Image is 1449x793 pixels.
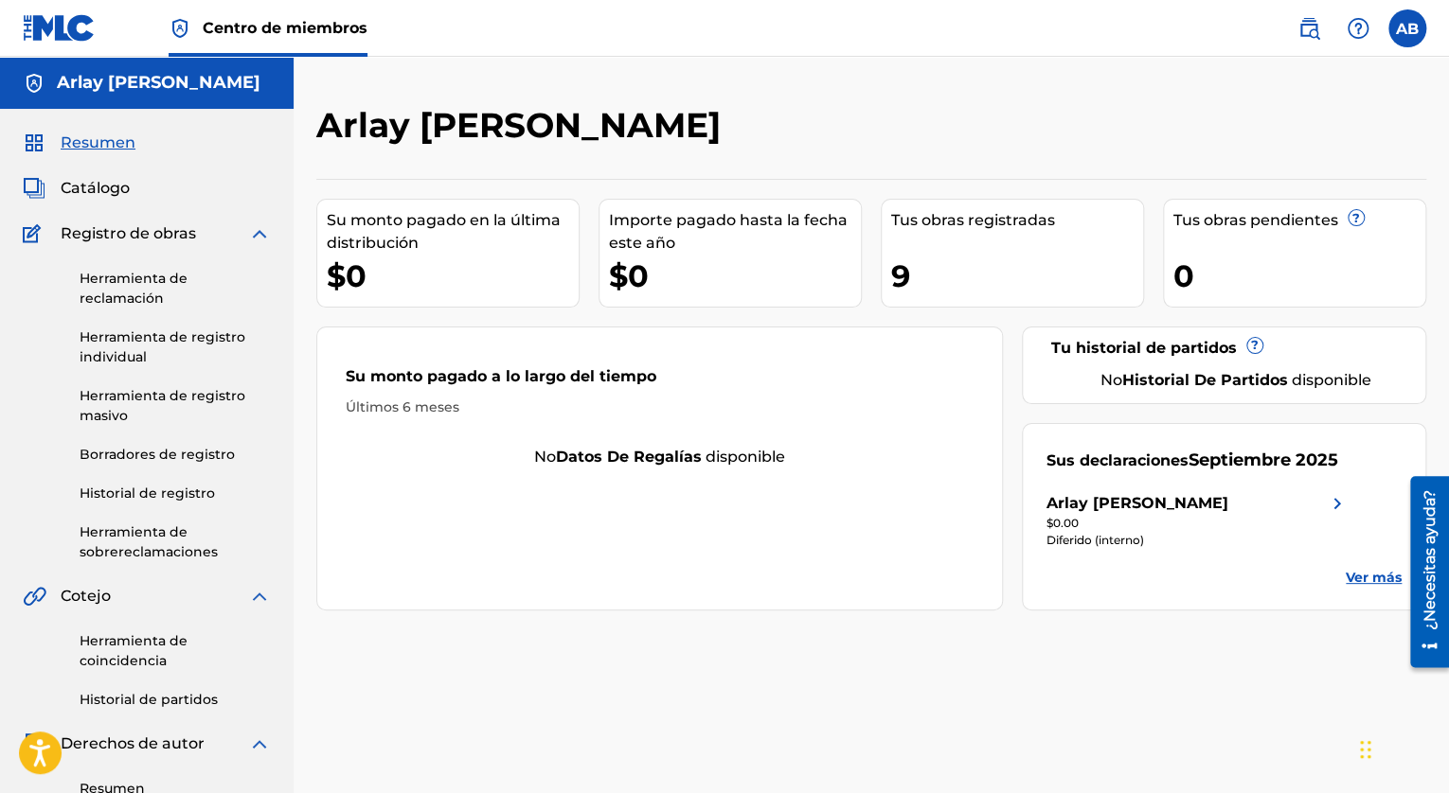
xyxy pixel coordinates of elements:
[61,222,196,245] span: Registro de obras
[23,177,130,200] a: CatalogCatálogo
[61,585,111,608] span: Cotejo
[23,14,96,42] img: Logotipo de MLC
[61,732,205,755] span: Derechos de autor
[23,132,45,154] img: Summary
[80,484,271,503] a: Historial de registro
[248,732,271,755] img: expand
[23,585,46,608] img: Matching
[1046,492,1228,515] div: Arlay [PERSON_NAME]
[316,104,730,147] h2: Arlay [PERSON_NAME]
[23,72,45,95] img: Accounts
[1046,532,1349,549] div: Diferido (interno)
[23,222,47,245] img: Works Registration
[1247,338,1262,353] span: ?
[1297,17,1320,40] img: buscar
[1347,17,1369,40] img: Ayuda
[534,448,556,466] font: No
[61,132,135,154] span: Resumen
[80,445,271,465] a: Borradores de registro
[609,209,861,255] font: Importe pagado hasta la fecha este año
[1046,515,1349,532] div: $0.00
[57,72,260,94] h5: Arlay Baro Godinez
[1326,492,1349,515] img: right chevron icon
[1339,9,1377,47] div: Help
[891,255,1143,297] div: 9
[80,386,271,426] a: Herramienta de registro masivo
[346,397,974,417] div: Últimos 6 meses
[169,17,191,40] img: Máximo titular de derechos
[23,132,135,154] a: SummaryResumen
[80,327,271,367] a: Herramienta de registro individual
[203,17,367,39] span: Centro de miembros
[248,585,271,608] img: expand
[609,255,861,297] div: $0
[1360,721,1371,778] div: Drag
[1388,9,1426,47] div: User Menu
[1292,371,1371,389] font: disponible
[327,255,579,297] div: $0
[80,690,271,710] a: Historial de partidos
[1100,371,1122,389] font: No
[80,522,271,562] a: Herramienta de sobrereclamaciones
[346,365,974,397] div: Su monto pagado a lo largo del tiempo
[1346,568,1402,588] a: Ver más
[1354,702,1449,793] iframe: Chat Widget
[23,177,45,200] img: Catalog
[1051,337,1237,360] font: Tu historial de partidos
[327,209,579,255] font: Su monto pagado en la última distribución
[1046,451,1189,469] font: Sus declaraciones
[556,448,702,466] strong: Datos de regalías
[706,448,785,466] font: disponible
[80,631,271,671] a: Herramienta de coincidencia
[1189,449,1338,470] span: Septiembre 2025
[61,177,130,200] span: Catálogo
[1173,209,1338,232] font: Tus obras pendientes
[1046,492,1349,549] a: Arlay [PERSON_NAME]right chevron icon$0.00Diferido (interno)
[23,732,45,755] img: Royalties
[80,269,271,308] a: Herramienta de reclamación
[1122,371,1288,389] strong: Historial de partidos
[248,222,271,245] img: expand
[1349,210,1364,225] span: ?
[1173,255,1425,297] div: 0
[1290,9,1328,47] a: Public Search
[891,209,1055,232] font: Tus obras registradas
[1396,470,1449,675] iframe: Resource Center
